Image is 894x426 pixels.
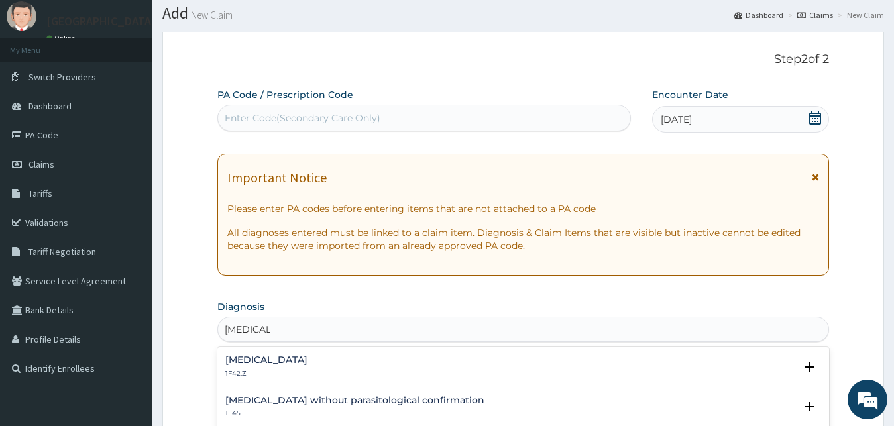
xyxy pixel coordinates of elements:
a: Dashboard [734,9,783,21]
a: Online [46,34,78,43]
img: User Image [7,1,36,31]
label: Encounter Date [652,88,728,101]
textarea: Type your message and hit 'Enter' [7,285,252,331]
i: open select status [802,359,818,375]
label: PA Code / Prescription Code [217,88,353,101]
p: 1F45 [225,409,484,418]
a: Claims [797,9,833,21]
p: Step 2 of 2 [217,52,830,67]
li: New Claim [834,9,884,21]
div: Minimize live chat window [217,7,249,38]
i: open select status [802,399,818,415]
span: Tariff Negotiation [28,246,96,258]
small: New Claim [188,10,233,20]
h1: Important Notice [227,170,327,185]
label: Diagnosis [217,300,264,313]
p: Please enter PA codes before entering items that are not attached to a PA code [227,202,820,215]
span: [DATE] [661,113,692,126]
p: All diagnoses entered must be linked to a claim item. Diagnosis & Claim Items that are visible bu... [227,226,820,252]
div: Chat with us now [69,74,223,91]
p: [GEOGRAPHIC_DATA] [46,15,156,27]
h4: [MEDICAL_DATA] without parasitological confirmation [225,396,484,405]
img: d_794563401_company_1708531726252_794563401 [25,66,54,99]
span: Dashboard [28,100,72,112]
h4: [MEDICAL_DATA] [225,355,307,365]
div: Enter Code(Secondary Care Only) [225,111,380,125]
span: We're online! [77,129,183,262]
h1: Add [162,5,884,22]
span: Switch Providers [28,71,96,83]
span: Claims [28,158,54,170]
p: 1F42.Z [225,369,307,378]
span: Tariffs [28,187,52,199]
